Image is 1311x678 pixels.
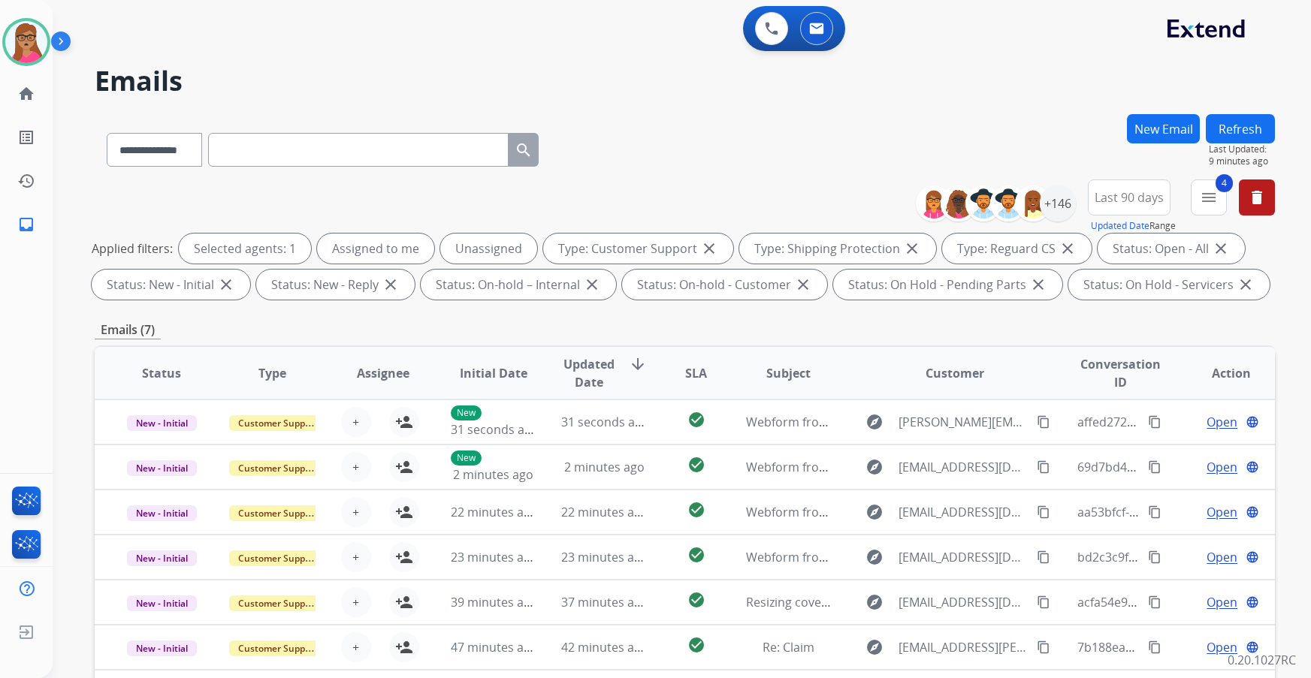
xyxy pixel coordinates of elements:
span: 2 minutes ago [453,466,533,483]
span: New - Initial [127,640,197,656]
span: bd2c3c9f-ec6e-4f00-b58e-15a79508710e [1077,549,1303,565]
span: Open [1207,548,1237,566]
span: 7b188ea4-71d3-4d54-99bc-392bd340570f [1077,639,1309,655]
mat-icon: check_circle [687,456,705,474]
button: 4 [1191,179,1227,215]
span: Re: Claim [763,639,814,655]
span: Conversation ID [1077,355,1163,391]
span: Type [258,364,286,382]
span: + [352,413,359,431]
mat-icon: explore [865,458,884,476]
mat-icon: language [1246,550,1259,564]
mat-icon: content_copy [1148,460,1161,474]
mat-icon: close [700,240,718,258]
span: Customer Support [229,415,327,431]
mat-icon: close [1059,240,1077,258]
mat-icon: content_copy [1037,505,1050,519]
span: 22 minutes ago [451,504,538,520]
mat-icon: inbox [17,215,35,234]
button: + [341,497,371,527]
div: Unassigned [440,234,537,264]
span: New - Initial [127,460,197,476]
mat-icon: person_add [395,458,413,476]
mat-icon: explore [865,638,884,656]
mat-icon: home [17,85,35,103]
mat-icon: content_copy [1148,640,1161,654]
span: Webform from [PERSON_NAME][EMAIL_ADDRESS][DOMAIN_NAME] on [DATE] [746,414,1180,430]
mat-icon: language [1246,415,1259,429]
p: 0.20.1027RC [1228,651,1296,669]
div: +146 [1040,185,1076,221]
span: 31 seconds ago [561,414,649,430]
span: Webform from [EMAIL_ADDRESS][DOMAIN_NAME] on [DATE] [746,504,1086,520]
p: New [451,405,482,420]
div: Status: New - Initial [92,270,250,300]
span: Customer Support [229,460,327,476]
span: Range [1091,219,1176,232]
mat-icon: content_copy [1037,415,1050,429]
mat-icon: list_alt [17,128,35,146]
div: Assigned to me [317,234,434,264]
span: Last Updated: [1209,143,1275,155]
button: Refresh [1206,114,1275,143]
span: [EMAIL_ADDRESS][DOMAIN_NAME] [899,503,1029,521]
span: Webform from [EMAIL_ADDRESS][DOMAIN_NAME] on [DATE] [746,549,1086,565]
mat-icon: content_copy [1037,595,1050,609]
mat-icon: close [583,276,601,294]
div: Status: On-hold – Internal [421,270,616,300]
button: Last 90 days [1088,179,1171,215]
span: [EMAIL_ADDRESS][DOMAIN_NAME] [899,548,1029,566]
div: Status: On Hold - Servicers [1068,270,1270,300]
mat-icon: close [382,276,400,294]
mat-icon: content_copy [1037,460,1050,474]
div: Selected agents: 1 [179,234,311,264]
button: + [341,452,371,482]
span: Open [1207,458,1237,476]
span: Updated Date [561,355,617,391]
span: + [352,503,359,521]
span: 22 minutes ago [561,504,648,520]
img: avatar [5,21,47,63]
div: Type: Customer Support [543,234,733,264]
span: aa53bfcf-b89d-475f-876a-fae0f4c5612e [1077,504,1294,520]
span: Initial Date [460,364,527,382]
span: Open [1207,503,1237,521]
mat-icon: person_add [395,548,413,566]
span: 39 minutes ago [451,594,538,610]
span: Assignee [357,364,409,382]
mat-icon: explore [865,413,884,431]
span: Customer Support [229,640,327,656]
span: 9 minutes ago [1209,155,1275,167]
div: Type: Reguard CS [942,234,1092,264]
span: 47 minutes ago [451,639,538,655]
button: + [341,632,371,662]
mat-icon: language [1246,595,1259,609]
mat-icon: content_copy [1037,640,1050,654]
span: Customer [926,364,984,382]
p: Applied filters: [92,240,173,258]
span: + [352,458,359,476]
p: New [451,450,482,466]
mat-icon: close [217,276,235,294]
span: + [352,638,359,656]
span: [EMAIL_ADDRESS][DOMAIN_NAME] [899,593,1029,611]
h2: Emails [95,66,1275,96]
span: [EMAIL_ADDRESS][DOMAIN_NAME] [899,458,1029,476]
span: Subject [766,364,811,382]
mat-icon: menu [1200,188,1218,206]
mat-icon: check_circle [687,591,705,609]
span: 42 minutes ago [561,639,648,655]
mat-icon: content_copy [1148,415,1161,429]
mat-icon: check_circle [687,636,705,654]
span: Webform from [EMAIL_ADDRESS][DOMAIN_NAME] on [DATE] [746,459,1086,475]
mat-icon: explore [865,548,884,566]
span: 37 minutes ago [561,594,648,610]
span: + [352,593,359,611]
span: 2 minutes ago [564,459,645,475]
mat-icon: close [1237,276,1255,294]
span: New - Initial [127,505,197,521]
button: + [341,587,371,617]
button: Updated Date [1091,220,1149,232]
button: New Email [1127,114,1200,143]
mat-icon: language [1246,505,1259,519]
